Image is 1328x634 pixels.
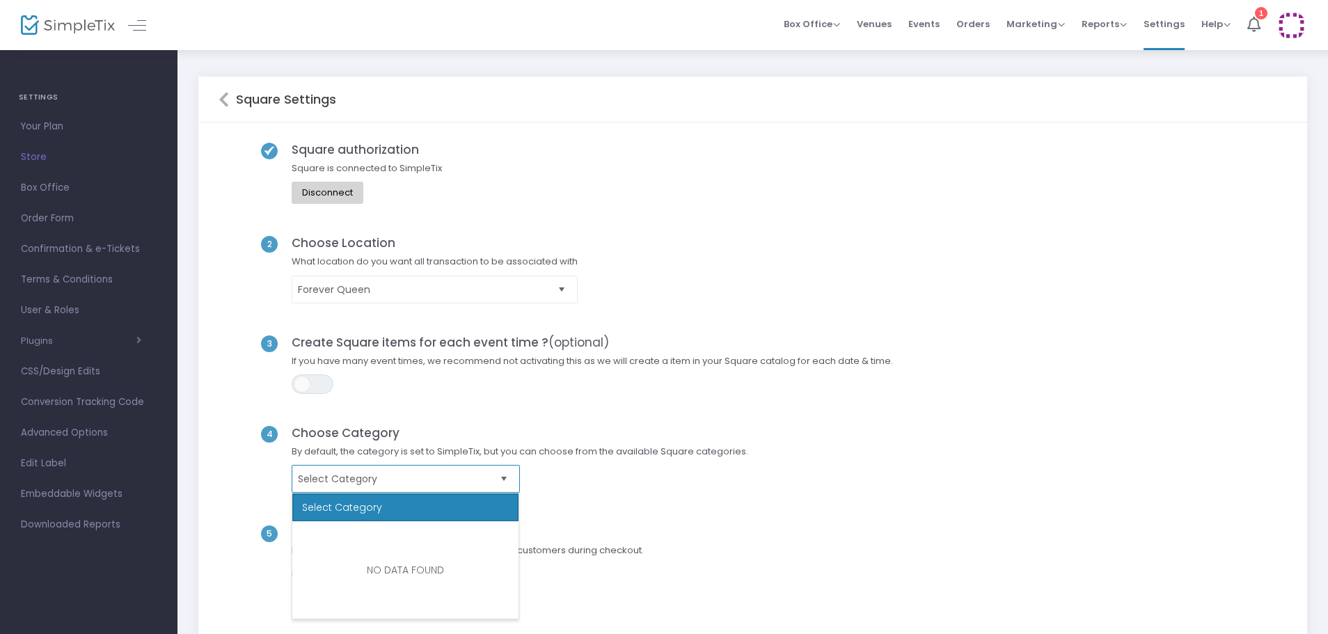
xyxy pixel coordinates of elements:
[298,283,552,296] span: Forever Queen
[21,179,157,197] span: Box Office
[285,445,755,466] span: By default, the category is set to SimpleTix, but you can choose from the available Square catego...
[1201,17,1231,31] span: Help
[956,6,990,42] span: Orders
[302,187,353,198] div: Disconnect
[285,335,900,349] h4: Create Square items for each event time ?
[21,118,157,136] span: Your Plan
[21,454,157,473] span: Edit Label
[261,335,278,352] span: 3
[261,426,278,443] span: 4
[292,493,519,521] div: Select Category
[21,335,141,347] button: Plugins
[1082,17,1127,31] span: Reports
[285,525,651,539] h4: Enable AfterPay/ClearPay
[908,6,940,42] span: Events
[548,334,609,351] span: (optional)
[1144,6,1185,42] span: Settings
[19,84,159,111] h4: SETTINGS
[285,236,585,250] h4: Choose Location
[21,363,157,381] span: CSS/Design Edits
[21,485,157,503] span: Embeddable Widgets
[285,354,900,375] span: If you have many event times, we recommend not activating this as we will create a item in your S...
[298,472,494,486] span: Select Category
[1255,7,1267,19] div: 1
[21,516,157,534] span: Downloaded Reports
[857,6,892,42] span: Venues
[494,464,514,494] button: Select
[21,271,157,289] span: Terms & Conditions
[292,182,363,204] button: Disconnect
[1006,17,1065,31] span: Marketing
[21,424,157,442] span: Advanced Options
[784,17,840,31] span: Box Office
[292,465,520,493] kendo-dropdownlist: NO DATA FOUND
[285,161,449,182] span: Square is connected to SimpleTix
[21,148,157,166] span: Store
[285,544,651,564] span: Enable the AfterPay/ClearPay payment option for customers during checkout.
[229,92,336,107] h5: Square Settings
[285,143,449,157] h4: Square authorization
[261,143,278,159] img: Checkbox SVG
[21,240,157,258] span: Confirmation & e-Tickets
[21,301,157,319] span: User & Roles
[552,274,571,304] button: Select
[21,209,157,228] span: Order Form
[21,393,157,411] span: Conversion Tracking Code
[261,236,278,253] span: 2
[285,426,755,440] h4: Choose Category
[285,255,585,276] span: What location do you want all transaction to be associated with
[261,525,278,542] span: 5
[367,563,444,577] div: NO DATA FOUND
